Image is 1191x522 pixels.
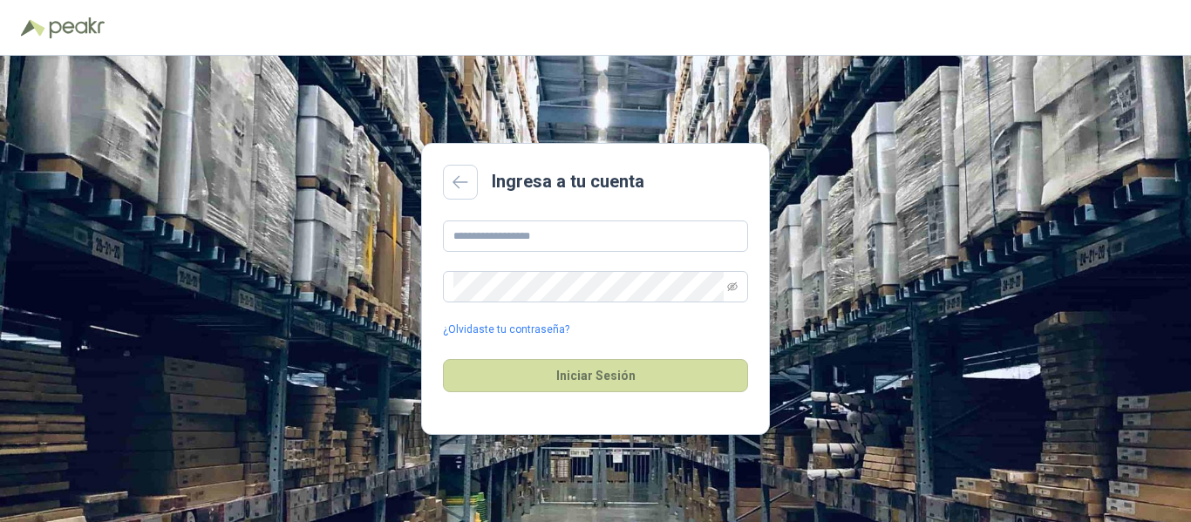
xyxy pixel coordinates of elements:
h2: Ingresa a tu cuenta [492,168,644,195]
a: ¿Olvidaste tu contraseña? [443,322,569,338]
img: Peakr [49,17,105,38]
button: Iniciar Sesión [443,359,748,392]
span: eye-invisible [727,281,738,292]
img: Logo [21,19,45,37]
